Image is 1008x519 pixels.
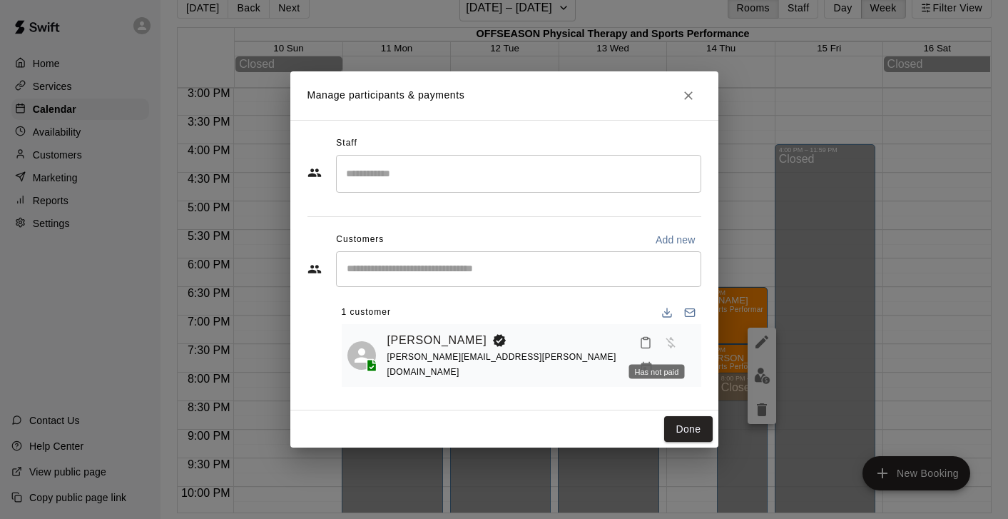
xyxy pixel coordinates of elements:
[336,132,357,155] span: Staff
[492,333,506,348] svg: Booking Owner
[656,233,696,247] p: Add new
[307,88,465,103] p: Manage participants & payments
[676,83,701,109] button: Close
[656,301,678,324] button: Download list
[336,155,701,193] div: Search staff
[664,416,712,443] button: Done
[678,301,701,324] button: Email participants
[633,331,658,355] button: Mark attendance
[650,228,701,251] button: Add new
[387,352,616,377] span: [PERSON_NAME][EMAIL_ADDRESS][PERSON_NAME][DOMAIN_NAME]
[307,166,322,180] svg: Staff
[347,341,376,370] div: Marlowe Buchanan
[336,228,384,251] span: Customers
[658,336,683,348] span: Has not paid
[387,331,487,350] a: [PERSON_NAME]
[629,365,685,379] div: Has not paid
[342,301,391,324] span: 1 customer
[336,251,701,287] div: Start typing to search customers...
[307,262,322,276] svg: Customers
